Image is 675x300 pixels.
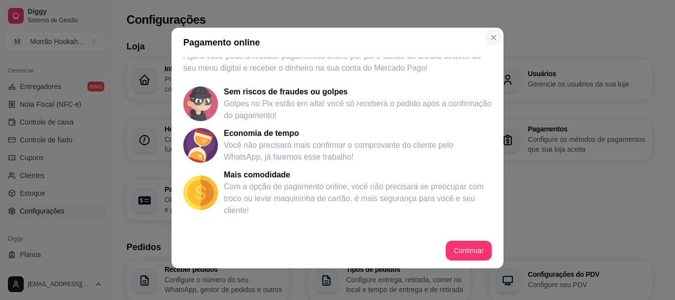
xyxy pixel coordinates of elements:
p: Golpes no Pix estão em alta! você só receberá o pedido após a confirmação do pagamento! [224,98,492,122]
p: Economia de tempo [224,128,492,139]
img: Mais comodidade [183,175,218,210]
img: Economia de tempo [183,128,218,163]
button: Continuar [446,241,492,260]
p: Simule quanto você receberá: [183,230,492,242]
p: Agora você poderá receber pagamentos online por pix e cartão de crédito através do seu menu digit... [183,50,492,74]
button: Close [486,30,502,45]
img: Sem riscos de fraudes ou golpes [183,86,218,121]
p: Sem riscos de fraudes ou golpes [224,86,492,98]
header: Pagamento online [171,28,504,57]
p: Com a opção de pagamento online, você não precisará se preocupar com troco ou levar maquininha de... [224,181,492,216]
p: Você não precisará mais confirmar o comprovante do cliente pelo WhatsApp, já faremos esse trabalho! [224,139,492,163]
p: Mais comodidade [224,169,492,181]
